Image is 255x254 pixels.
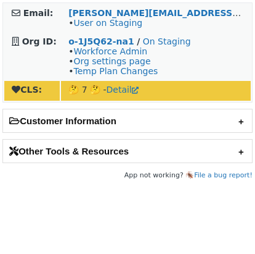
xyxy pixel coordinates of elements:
[68,18,142,28] span: •
[107,85,139,95] a: Detail
[73,66,158,76] a: Temp Plan Changes
[3,109,252,132] h2: Customer Information
[194,171,253,179] a: File a bug report!
[23,8,54,18] strong: Email:
[73,56,150,66] a: Org settings page
[22,36,57,46] strong: Org ID:
[68,36,134,46] a: o-1J5Q62-na1
[12,85,42,95] strong: CLS:
[68,46,158,76] span: • • •
[61,81,251,101] td: 🤔 7 🤔 -
[2,169,253,182] footer: App not working? 🪳
[143,36,191,46] a: On Staging
[137,36,140,46] strong: /
[73,18,142,28] a: User on Staging
[3,140,252,163] h2: Other Tools & Resources
[73,46,147,56] a: Workforce Admin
